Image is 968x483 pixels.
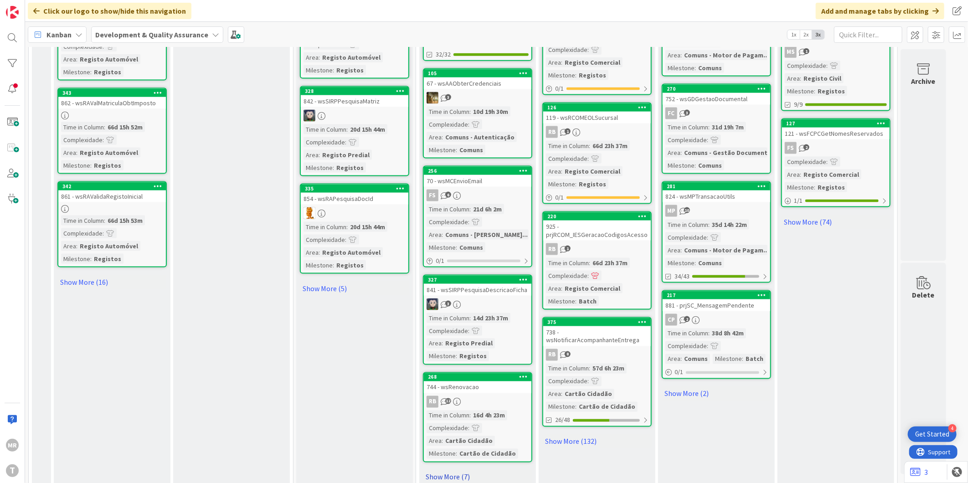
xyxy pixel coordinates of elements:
[423,275,532,365] a: 327841 - wsSIRPPesquisaDescricaoFichaLSTime in Column:14d 23h 37mComplexidade:Area:Registo Predia...
[834,26,902,43] input: Quick Filter...
[663,299,770,311] div: 881 - prjSC_MensagemPendente
[546,45,587,55] div: Complexidade
[708,329,710,339] span: :
[471,204,504,214] div: 21d 6h 2m
[663,182,770,202] div: 281824 - wsMPTransacaoUtils
[814,86,815,96] span: :
[565,246,571,252] span: 1
[456,145,457,155] span: :
[427,298,438,310] img: LS
[468,119,469,129] span: :
[105,122,145,132] div: 66d 15h 52m
[546,283,561,293] div: Area
[665,341,707,351] div: Complexidade
[682,354,710,364] div: Comuns
[707,135,708,145] span: :
[61,254,90,264] div: Milestone
[427,313,469,323] div: Time in Column
[662,181,771,283] a: 281824 - wsMPTransacaoUtilsMPTime in Column:35d 14h 22mComplexidade:Area:Comuns - Motor de Pagam....
[682,148,775,158] div: Comuns - Gestão Documental
[320,247,383,257] div: Registo Automóvel
[457,145,485,155] div: Comuns
[546,243,558,255] div: RB
[794,196,803,206] span: 1 / 1
[663,85,770,105] div: 270752 - wsGDGestaoDocumental
[663,205,770,217] div: MP
[427,190,438,201] div: FS
[542,211,652,310] a: 220925 - prjRCOM_IESGeracaoCodigosAcessoRBTime in Column:66d 23h 37mComplexidade:Area:Registo Com...
[710,122,746,132] div: 31d 19h 7m
[92,254,124,264] div: Registos
[695,160,696,170] span: :
[334,260,366,270] div: Registos
[800,170,801,180] span: :
[442,230,443,240] span: :
[589,141,590,151] span: :
[814,182,815,192] span: :
[77,148,140,158] div: Registo Automóvel
[427,242,456,252] div: Milestone
[471,107,510,117] div: 10d 19h 30m
[785,73,800,83] div: Area
[565,351,571,357] span: 8
[575,179,577,189] span: :
[424,167,531,175] div: 256
[61,228,103,238] div: Complexidade
[786,120,890,127] div: 127
[469,313,471,323] span: :
[456,351,457,361] span: :
[61,135,103,145] div: Complexidade
[346,222,348,232] span: :
[6,6,19,19] img: Visit kanbanzone.com
[543,83,651,94] div: 0/1
[333,260,334,270] span: :
[665,232,707,242] div: Complexidade
[90,67,92,77] span: :
[345,235,346,245] span: :
[427,230,442,240] div: Area
[680,50,682,60] span: :
[667,292,770,298] div: 217
[428,168,531,174] div: 256
[782,128,890,139] div: 121 - wsFCPCGetNomesReservados
[305,88,408,94] div: 328
[794,100,803,109] span: 9/9
[696,160,724,170] div: Comuns
[684,207,690,213] span: 10
[665,148,680,158] div: Area
[304,124,346,134] div: Time in Column
[713,354,742,364] div: Milestone
[665,108,677,119] div: FC
[543,212,651,221] div: 220
[665,354,680,364] div: Area
[424,92,531,104] div: JC
[575,296,577,306] span: :
[61,122,104,132] div: Time in Column
[95,30,208,39] b: Development & Quality Assurance
[61,54,76,64] div: Area
[665,245,680,255] div: Area
[782,119,890,128] div: 127
[543,318,651,326] div: 375
[468,217,469,227] span: :
[587,45,589,55] span: :
[423,166,532,267] a: 25670 - wsMCEnvioEmailFSTime in Column:21d 6h 2mComplexidade:Area:Comuns - [PERSON_NAME]...Milest...
[543,112,651,123] div: 119 - wsRCOMEOLSucursal
[76,54,77,64] span: :
[304,150,319,160] div: Area
[542,317,652,427] a: 375738 - wsNotificarAcompanhanteEntregaRBTime in Column:57d 6h 23mComplexidade:Area:Cartão Cidadã...
[547,319,651,325] div: 375
[427,145,456,155] div: Milestone
[62,90,166,96] div: 343
[546,179,575,189] div: Milestone
[104,216,105,226] span: :
[61,216,104,226] div: Time in Column
[675,272,690,281] span: 34/43
[92,160,124,170] div: Registos
[543,318,651,346] div: 375738 - wsNotificarAcompanhanteEntrega
[57,275,167,289] a: Show More (16)
[427,107,469,117] div: Time in Column
[695,63,696,73] span: :
[555,193,564,202] span: 0 / 1
[665,314,677,326] div: CP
